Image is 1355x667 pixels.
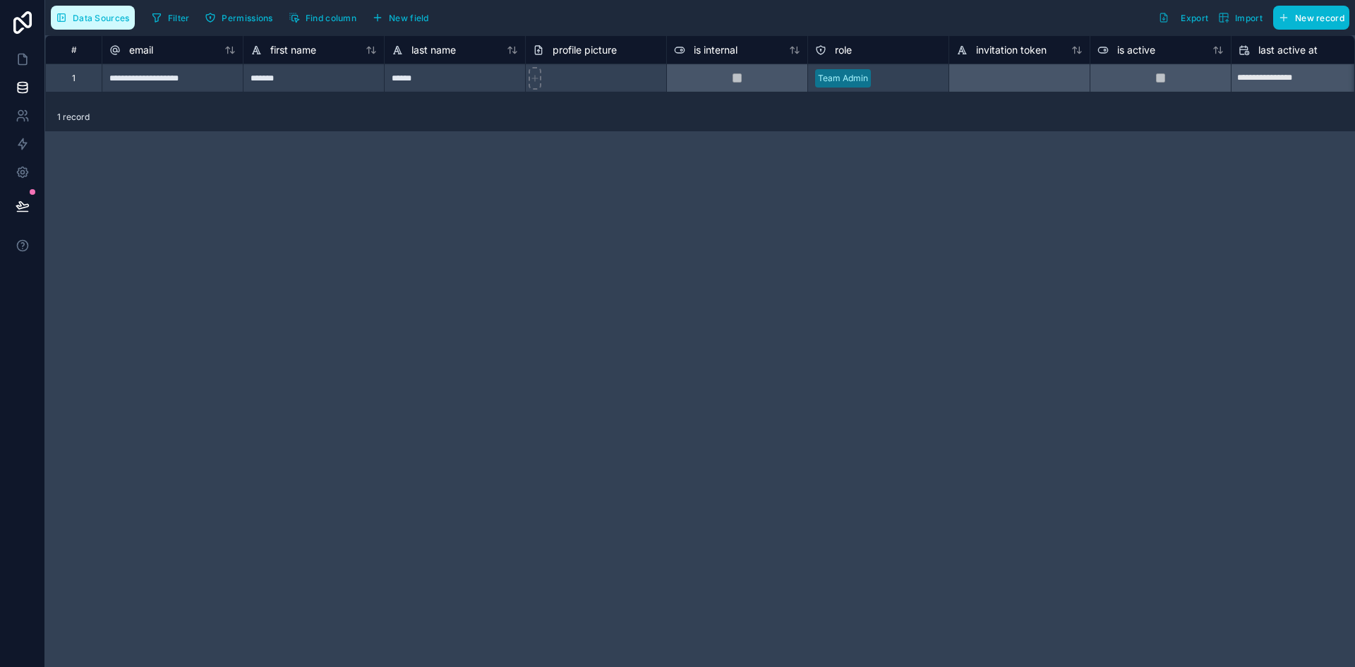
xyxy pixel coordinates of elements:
[284,7,361,28] button: Find column
[553,43,617,57] span: profile picture
[146,7,195,28] button: Filter
[56,44,91,55] div: #
[1258,43,1318,57] span: last active at
[411,43,456,57] span: last name
[367,7,434,28] button: New field
[1295,13,1344,23] span: New record
[306,13,356,23] span: Find column
[694,43,737,57] span: is internal
[72,73,76,84] div: 1
[129,43,153,57] span: email
[1153,6,1213,30] button: Export
[57,112,90,123] span: 1 record
[835,43,852,57] span: role
[73,13,130,23] span: Data Sources
[200,7,277,28] button: Permissions
[270,43,316,57] span: first name
[51,6,135,30] button: Data Sources
[222,13,272,23] span: Permissions
[1235,13,1263,23] span: Import
[1117,43,1155,57] span: is active
[389,13,429,23] span: New field
[818,72,868,85] div: Team Admin
[1267,6,1349,30] a: New record
[976,43,1047,57] span: invitation token
[1273,6,1349,30] button: New record
[200,7,283,28] a: Permissions
[1213,6,1267,30] button: Import
[1181,13,1208,23] span: Export
[168,13,190,23] span: Filter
